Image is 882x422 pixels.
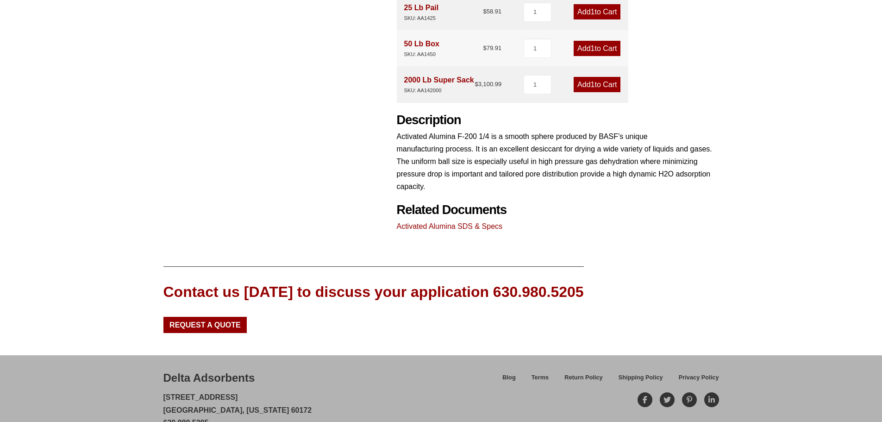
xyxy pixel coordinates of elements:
a: Return Policy [557,372,611,389]
bdi: 3,100.99 [475,81,501,88]
div: Contact us [DATE] to discuss your application 630.980.5205 [163,282,584,302]
bdi: 79.91 [483,44,501,51]
span: Shipping Policy [619,375,663,381]
p: Activated Alumina F-200 1/4 is a smooth sphere produced by BASF’s unique manufacturing process. I... [397,130,719,193]
a: Add1to Cart [574,77,620,92]
span: Request a Quote [169,321,241,329]
div: Delta Adsorbents [163,370,255,386]
span: $ [475,81,478,88]
bdi: 58.91 [483,8,501,15]
a: Activated Alumina SDS & Specs [397,222,503,230]
div: 25 Lb Pail [404,1,439,23]
div: SKU: AA1450 [404,50,439,59]
div: 2000 Lb Super Sack [404,74,474,95]
div: SKU: AA142000 [404,86,474,95]
span: $ [483,44,486,51]
span: Terms [532,375,549,381]
div: SKU: AA1425 [404,14,439,23]
a: Request a Quote [163,317,247,333]
a: Add1to Cart [574,41,620,56]
span: Blog [502,375,515,381]
span: 1 [591,81,595,88]
a: Blog [494,372,523,389]
a: Add1to Cart [574,4,620,19]
span: $ [483,8,486,15]
a: Terms [524,372,557,389]
a: Shipping Policy [611,372,671,389]
div: 50 Lb Box [404,38,439,59]
a: Privacy Policy [671,372,719,389]
span: 1 [591,44,595,52]
span: Return Policy [564,375,603,381]
span: Privacy Policy [679,375,719,381]
span: 1 [591,8,595,16]
h2: Description [397,113,719,128]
